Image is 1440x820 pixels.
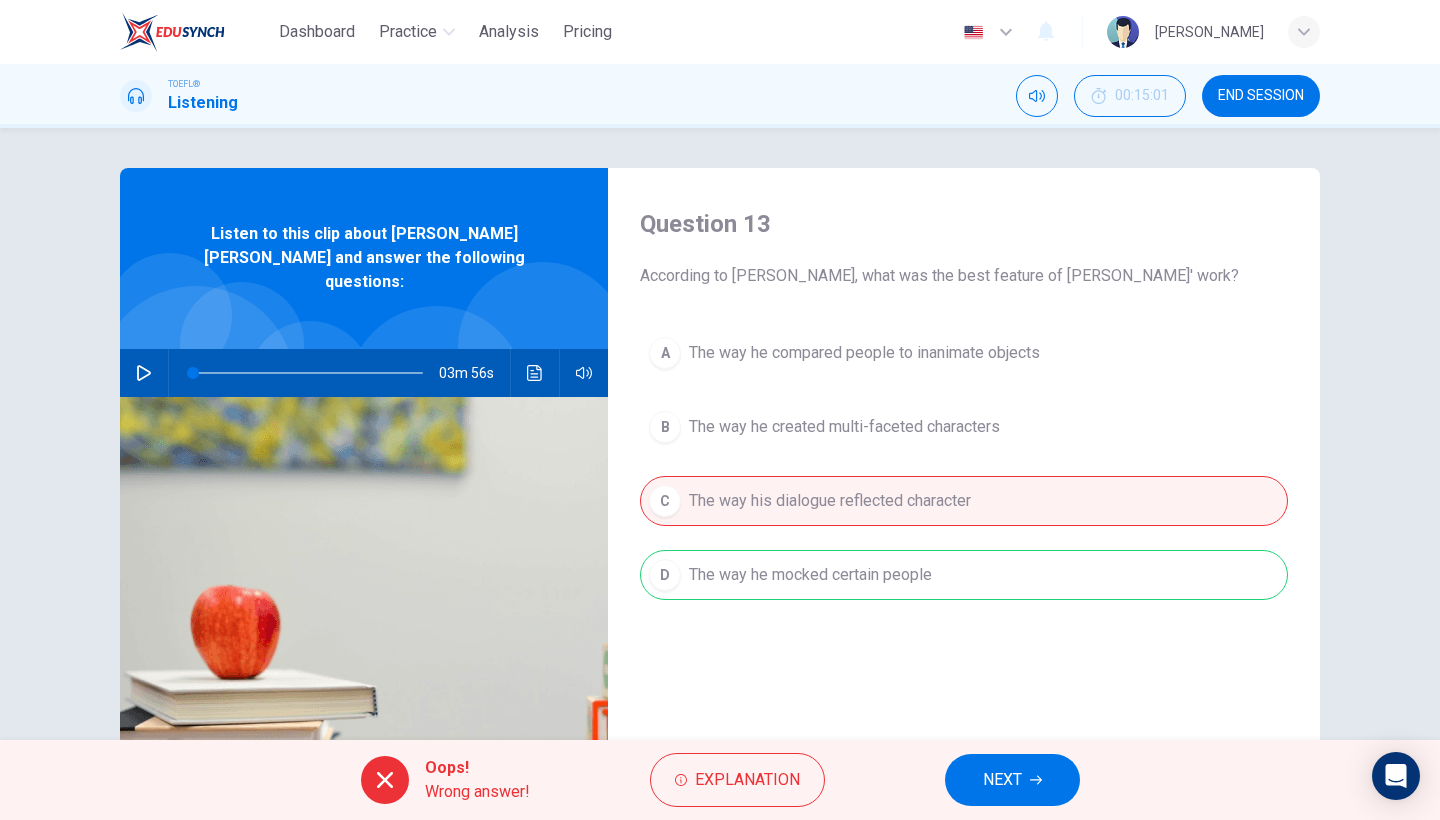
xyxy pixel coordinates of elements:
[640,264,1288,288] span: According to [PERSON_NAME], what was the best feature of [PERSON_NAME]' work?
[563,20,612,44] span: Pricing
[371,14,463,50] button: Practice
[479,20,539,44] span: Analysis
[168,77,200,91] span: TOEFL®
[185,222,543,294] span: Listen to this clip about [PERSON_NAME] [PERSON_NAME] and answer the following questions:
[1155,20,1264,44] div: [PERSON_NAME]
[555,14,620,50] button: Pricing
[120,12,225,52] img: EduSynch logo
[471,14,547,50] button: Analysis
[640,208,1288,240] h4: Question 13
[425,756,530,780] span: Oops!
[168,91,238,115] h1: Listening
[279,20,355,44] span: Dashboard
[425,780,530,804] span: Wrong answer!
[1115,88,1169,104] span: 00:15:01
[961,25,986,40] img: en
[519,349,551,397] button: Click to see the audio transcription
[439,349,510,397] span: 03m 56s
[983,766,1022,794] span: NEXT
[1372,752,1420,800] div: Open Intercom Messenger
[650,753,825,807] button: Explanation
[120,12,271,52] a: EduSynch logo
[1107,16,1139,48] img: Profile picture
[1218,88,1304,104] span: END SESSION
[271,14,363,50] button: Dashboard
[945,754,1080,806] button: NEXT
[379,20,437,44] span: Practice
[695,766,800,794] span: Explanation
[1016,75,1058,117] div: Mute
[1074,75,1186,117] div: Hide
[1202,75,1320,117] button: END SESSION
[1074,75,1186,117] button: 00:15:01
